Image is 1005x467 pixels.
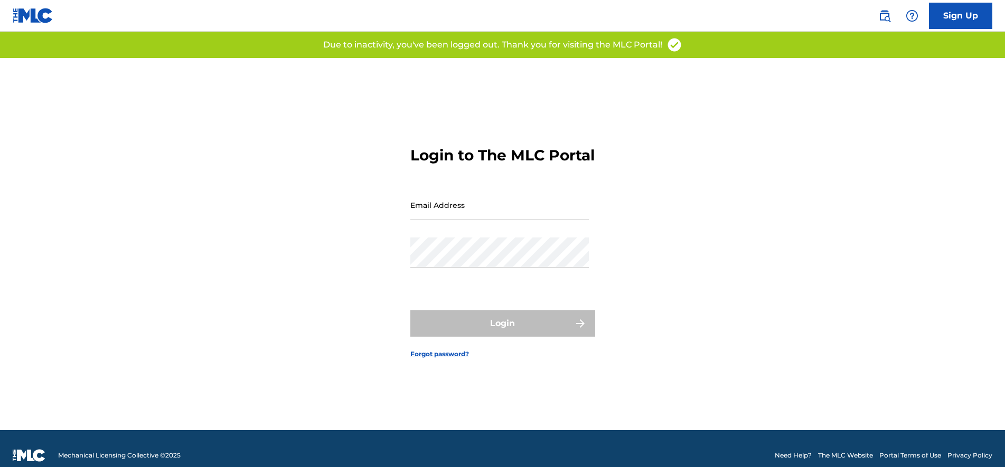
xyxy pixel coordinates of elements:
img: logo [13,449,45,462]
img: help [906,9,918,22]
a: Need Help? [775,451,812,460]
a: Forgot password? [410,349,469,359]
a: Privacy Policy [947,451,992,460]
a: Sign Up [929,3,992,29]
img: MLC Logo [13,8,53,23]
a: The MLC Website [818,451,873,460]
div: Help [901,5,923,26]
h3: Login to The MLC Portal [410,146,595,165]
span: Mechanical Licensing Collective © 2025 [58,451,181,460]
a: Public Search [874,5,895,26]
p: Due to inactivity, you've been logged out. Thank you for visiting the MLC Portal! [323,39,662,51]
img: access [666,37,682,53]
img: search [878,9,891,22]
a: Portal Terms of Use [879,451,941,460]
